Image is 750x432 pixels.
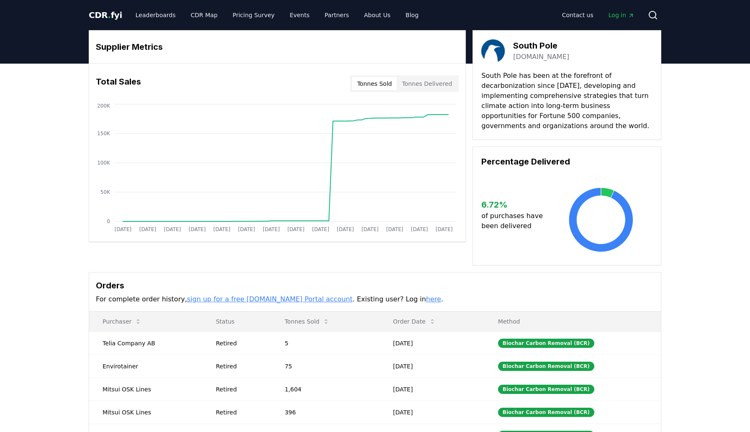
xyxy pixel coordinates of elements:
[184,8,224,23] a: CDR Map
[89,9,122,21] a: CDR.fyi
[216,362,265,370] div: Retired
[216,385,265,393] div: Retired
[209,317,265,326] p: Status
[89,10,122,20] span: CDR fyi
[89,355,203,378] td: Envirotainer
[96,294,654,304] p: For complete order history, . Existing user? Log in .
[226,8,281,23] a: Pricing Survey
[129,8,182,23] a: Leaderboards
[498,385,594,394] div: Biochar Carbon Removal (BCR)
[411,226,428,232] tspan: [DATE]
[318,8,356,23] a: Partners
[187,295,353,303] a: sign up for a free [DOMAIN_NAME] Portal account
[352,77,397,90] button: Tonnes Sold
[380,332,485,355] td: [DATE]
[386,226,403,232] tspan: [DATE]
[498,339,594,348] div: Biochar Carbon Removal (BCR)
[216,408,265,417] div: Retired
[97,131,110,136] tspan: 150K
[107,219,110,224] tspan: 0
[481,39,505,62] img: South Pole-logo
[164,226,181,232] tspan: [DATE]
[288,226,305,232] tspan: [DATE]
[278,313,336,330] button: Tonnes Sold
[271,355,380,378] td: 75
[555,8,600,23] a: Contact us
[386,313,442,330] button: Order Date
[263,226,280,232] tspan: [DATE]
[96,41,459,53] h3: Supplier Metrics
[283,8,316,23] a: Events
[115,226,132,232] tspan: [DATE]
[481,198,550,211] h3: 6.72 %
[271,378,380,401] td: 1,604
[498,408,594,417] div: Biochar Carbon Removal (BCR)
[498,362,594,371] div: Biochar Carbon Removal (BCR)
[555,8,641,23] nav: Main
[89,378,203,401] td: Mitsui OSK Lines
[426,295,441,303] a: here
[380,378,485,401] td: [DATE]
[481,71,652,131] p: South Pole has been at the forefront of decarbonization since [DATE], developing and implementing...
[89,332,203,355] td: Telia Company AB
[96,279,654,292] h3: Orders
[100,189,110,195] tspan: 50K
[213,226,231,232] tspan: [DATE]
[380,355,485,378] td: [DATE]
[481,211,550,231] p: of purchases have been delivered
[481,155,652,168] h3: Percentage Delivered
[357,8,397,23] a: About Us
[139,226,157,232] tspan: [DATE]
[513,52,569,62] a: [DOMAIN_NAME]
[238,226,255,232] tspan: [DATE]
[399,8,425,23] a: Blog
[216,339,265,347] div: Retired
[271,401,380,424] td: 396
[436,226,453,232] tspan: [DATE]
[96,75,141,92] h3: Total Sales
[96,313,148,330] button: Purchaser
[97,103,110,109] tspan: 200K
[189,226,206,232] tspan: [DATE]
[362,226,379,232] tspan: [DATE]
[271,332,380,355] td: 5
[602,8,641,23] a: Log in
[609,11,634,19] span: Log in
[312,226,329,232] tspan: [DATE]
[108,10,111,20] span: .
[337,226,354,232] tspan: [DATE]
[89,401,203,424] td: Mitsui OSK Lines
[97,160,110,166] tspan: 100K
[380,401,485,424] td: [DATE]
[491,317,654,326] p: Method
[129,8,425,23] nav: Main
[513,39,569,52] h3: South Pole
[397,77,457,90] button: Tonnes Delivered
